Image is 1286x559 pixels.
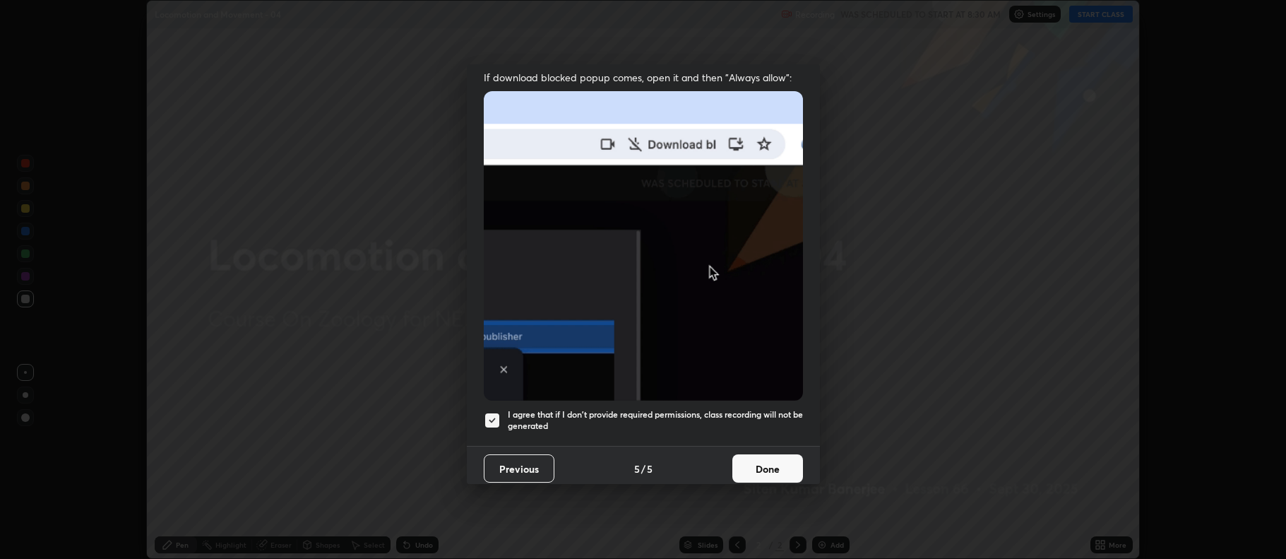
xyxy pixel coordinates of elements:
button: Previous [484,454,554,483]
h4: 5 [647,461,653,476]
h4: / [641,461,645,476]
button: Done [732,454,803,483]
img: downloads-permission-blocked.gif [484,91,803,400]
h5: I agree that if I don't provide required permissions, class recording will not be generated [508,409,803,431]
span: If download blocked popup comes, open it and then "Always allow": [484,71,803,84]
h4: 5 [634,461,640,476]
